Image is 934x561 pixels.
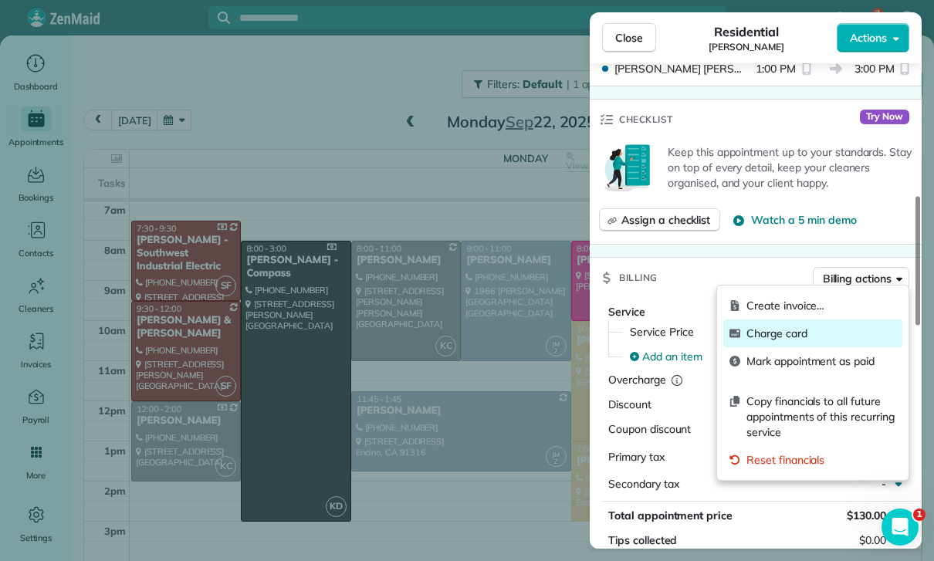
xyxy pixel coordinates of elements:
[608,509,733,522] span: Total appointment price
[847,509,886,522] span: $130.00
[608,450,665,464] span: Primary tax
[882,509,919,546] iframe: Intercom live chat
[746,353,896,369] span: Mark appointment as paid
[668,144,912,191] p: Keep this appointment up to your standards. Stay on top of every detail, keep your cleaners organ...
[860,110,909,125] span: Try Now
[733,212,856,228] button: Watch a 5 min demo
[850,30,887,46] span: Actions
[913,509,926,521] span: 1
[608,305,645,319] span: Service
[746,394,896,440] span: Copy financials to all future appointments of this recurring service
[746,452,896,468] span: Reset financials
[608,422,691,436] span: Coupon discount
[619,112,673,127] span: Checklist
[602,23,656,52] button: Close
[823,271,892,286] span: Billing actions
[746,326,896,341] span: Charge card
[751,212,856,228] span: Watch a 5 min demo
[608,532,677,548] span: Tips collected
[619,270,658,286] span: Billing
[642,349,702,364] span: Add an item
[608,372,742,387] div: Overcharge
[614,61,750,76] span: [PERSON_NAME] [PERSON_NAME]
[859,532,886,548] span: $0.00
[709,41,784,53] span: [PERSON_NAME]
[615,30,643,46] span: Close
[714,22,780,41] span: Residential
[608,397,651,411] span: Discount
[621,319,909,344] button: Service Price(1x $130.00)$130.00
[756,61,796,76] span: 1:00 PM
[602,529,909,551] button: Tips collected$0.00
[621,344,909,369] button: Add an item
[854,61,895,76] span: 3:00 PM
[621,212,710,228] span: Assign a checklist
[608,477,679,491] span: Secondary tax
[630,324,694,340] span: Service Price
[746,298,896,313] span: Create invoice…
[599,208,720,231] button: Assign a checklist
[882,477,886,491] span: -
